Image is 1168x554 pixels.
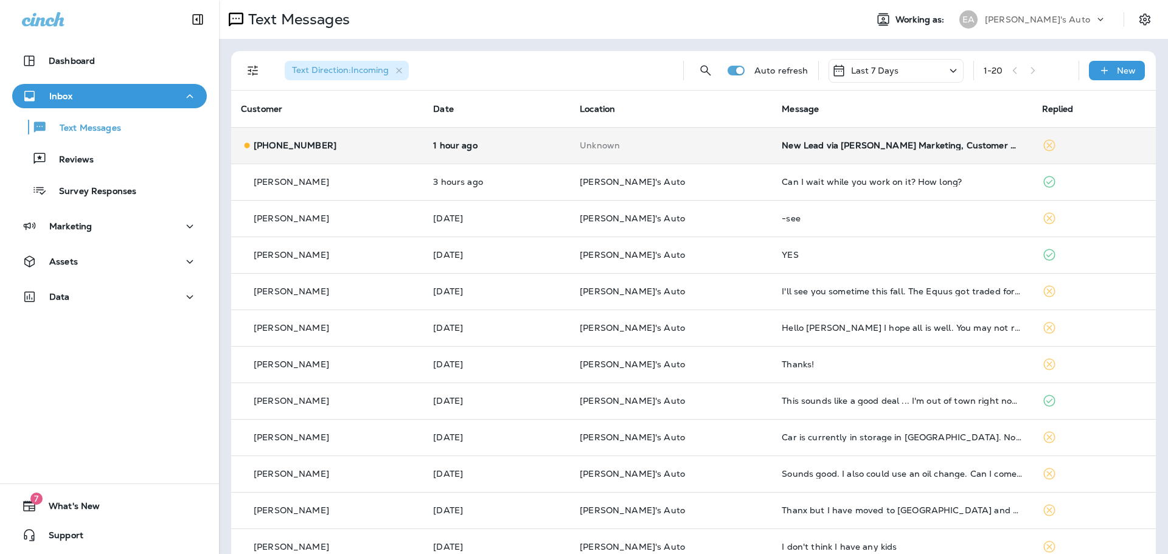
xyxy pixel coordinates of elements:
[12,214,207,238] button: Marketing
[580,249,685,260] span: [PERSON_NAME]'s Auto
[49,91,72,101] p: Inbox
[580,541,685,552] span: [PERSON_NAME]'s Auto
[241,103,282,114] span: Customer
[851,66,899,75] p: Last 7 Days
[254,213,329,223] p: [PERSON_NAME]
[782,432,1022,442] div: Car is currently in storage in Bradenton. No service needed right now. Thanks
[12,285,207,309] button: Data
[254,542,329,552] p: [PERSON_NAME]
[782,469,1022,479] div: Sounds good. I also could use an oil change. Can I come and wait?
[241,58,265,83] button: Filters
[580,359,685,370] span: [PERSON_NAME]'s Auto
[181,7,215,32] button: Collapse Sidebar
[292,64,389,75] span: Text Direction : Incoming
[782,542,1022,552] div: I don't think I have any kids
[12,84,207,108] button: Inbox
[12,114,207,140] button: Text Messages
[433,286,560,296] p: Sep 17, 2025 06:06 PM
[580,103,615,114] span: Location
[1117,66,1136,75] p: New
[433,469,560,479] p: Sep 17, 2025 01:35 PM
[254,505,329,515] p: [PERSON_NAME]
[433,323,560,333] p: Sep 17, 2025 04:44 PM
[254,432,329,442] p: [PERSON_NAME]
[580,505,685,516] span: [PERSON_NAME]'s Auto
[36,501,100,516] span: What's New
[1134,9,1156,30] button: Settings
[984,66,1003,75] div: 1 - 20
[580,432,685,443] span: [PERSON_NAME]'s Auto
[433,396,560,406] p: Sep 17, 2025 03:21 PM
[49,257,78,266] p: Assets
[433,177,560,187] p: Sep 19, 2025 01:01 PM
[895,15,947,25] span: Working as:
[782,505,1022,515] div: Thanx but I have moved to Leesburg and get my truck serviced here. Have a good day
[782,140,1022,150] div: New Lead via Merrick Marketing, Customer Name: Han W., Contact info: 5099646017, Job Info: My AC ...
[782,286,1022,296] div: I'll see you sometime this fall. The Equus got traded for a GV80 for my wife and I wound up with ...
[754,66,808,75] p: Auto refresh
[433,505,560,515] p: Sep 17, 2025 01:16 PM
[433,250,560,260] p: Sep 18, 2025 11:13 AM
[49,221,92,231] p: Marketing
[254,250,329,260] p: [PERSON_NAME]
[580,395,685,406] span: [PERSON_NAME]'s Auto
[12,146,207,171] button: Reviews
[782,103,819,114] span: Message
[36,530,83,545] span: Support
[47,186,136,198] p: Survey Responses
[47,154,94,166] p: Reviews
[254,359,329,369] p: [PERSON_NAME]
[12,49,207,73] button: Dashboard
[580,468,685,479] span: [PERSON_NAME]'s Auto
[433,213,560,223] p: Sep 18, 2025 11:22 AM
[285,61,409,80] div: Text Direction:Incoming
[254,140,336,150] p: [PHONE_NUMBER]
[254,177,329,187] p: [PERSON_NAME]
[433,359,560,369] p: Sep 17, 2025 03:50 PM
[254,286,329,296] p: [PERSON_NAME]
[47,123,121,134] p: Text Messages
[433,432,560,442] p: Sep 17, 2025 01:49 PM
[782,213,1022,223] div: -see
[580,176,685,187] span: [PERSON_NAME]'s Auto
[49,56,95,66] p: Dashboard
[580,140,762,150] p: This customer does not have a last location and the phone number they messaged is not assigned to...
[12,494,207,518] button: 7What's New
[254,469,329,479] p: [PERSON_NAME]
[254,323,329,333] p: [PERSON_NAME]
[30,493,43,505] span: 7
[782,323,1022,333] div: Hello Evan I hope all is well. You may not remember but I live 1000 miles away :) you helped me w...
[985,15,1090,24] p: [PERSON_NAME]'s Auto
[433,542,560,552] p: Sep 17, 2025 01:15 PM
[12,178,207,203] button: Survey Responses
[254,396,329,406] p: [PERSON_NAME]
[782,177,1022,187] div: Can I wait while you work on it? How long?
[49,292,70,302] p: Data
[693,58,718,83] button: Search Messages
[12,523,207,547] button: Support
[782,250,1022,260] div: YES
[580,286,685,297] span: [PERSON_NAME]'s Auto
[12,249,207,274] button: Assets
[959,10,978,29] div: EA
[782,396,1022,406] div: This sounds like a good deal ... I'm out of town right now but will set something up when I get b...
[782,359,1022,369] div: Thanks!
[580,322,685,333] span: [PERSON_NAME]'s Auto
[433,140,560,150] p: Sep 19, 2025 03:22 PM
[580,213,685,224] span: [PERSON_NAME]'s Auto
[1042,103,1074,114] span: Replied
[433,103,454,114] span: Date
[243,10,350,29] p: Text Messages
